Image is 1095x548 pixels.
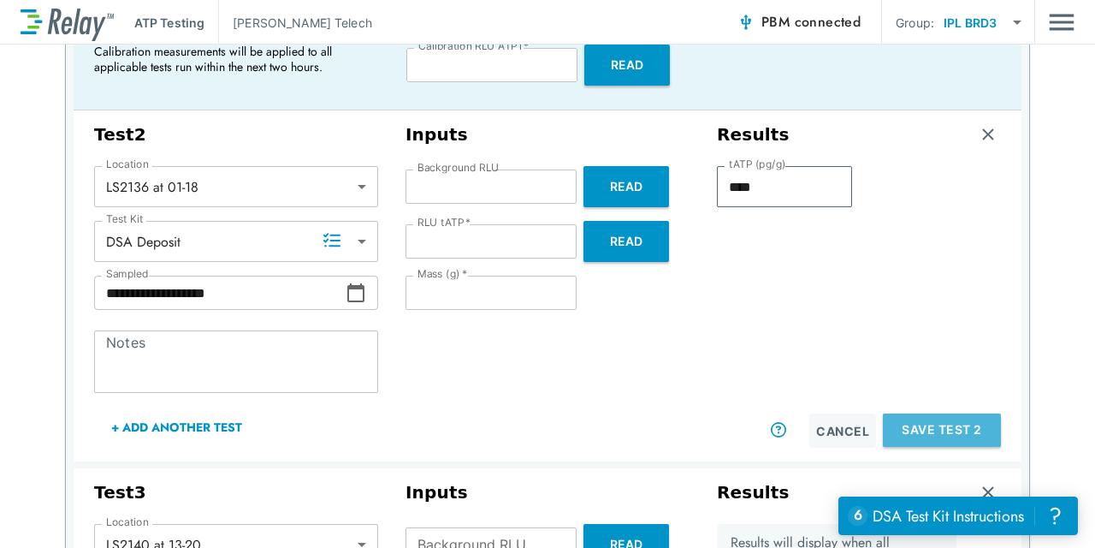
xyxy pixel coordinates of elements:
[405,124,690,146] h3: Inputs
[94,407,259,448] button: + Add Another Test
[838,497,1078,535] iframe: Resource center
[980,126,997,143] img: Remove
[761,10,861,34] span: PBM
[1049,6,1074,39] img: Drawer Icon
[94,276,346,310] input: Choose date, selected date is Sep 25, 2025
[583,166,669,207] button: Read
[584,45,670,86] button: Read
[717,482,790,503] h3: Results
[21,4,114,41] img: LuminUltra Relay
[417,268,467,280] label: Mass (g)
[795,12,861,32] span: connected
[737,14,755,31] img: Connected Icon
[980,484,997,501] img: Remove
[896,14,934,32] p: Group:
[106,516,149,528] label: Location
[233,14,372,32] p: [PERSON_NAME] Telech
[809,414,876,448] button: Cancel
[94,482,378,503] h3: Test 3
[1049,6,1074,39] button: Main menu
[94,124,378,146] h3: Test 2
[417,162,499,174] label: Background RLU
[106,213,144,225] label: Test Kit
[731,5,867,39] button: PBM connected
[94,170,378,204] div: LS2136 at 01-18
[94,224,378,259] div: DSA Deposit
[405,482,690,503] h3: Inputs
[94,44,368,74] p: Calibration measurements will be applied to all applicable tests run within the next two hours.
[106,158,149,170] label: Location
[729,158,786,170] label: tATP (pg/g)
[106,268,149,280] label: Sampled
[583,221,669,262] button: Read
[134,14,204,32] p: ATP Testing
[417,217,471,229] label: RLU tATP
[717,124,790,146] h3: Results
[883,414,1001,447] button: Save Test 2
[418,40,529,52] label: Calibration RLU ATP1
